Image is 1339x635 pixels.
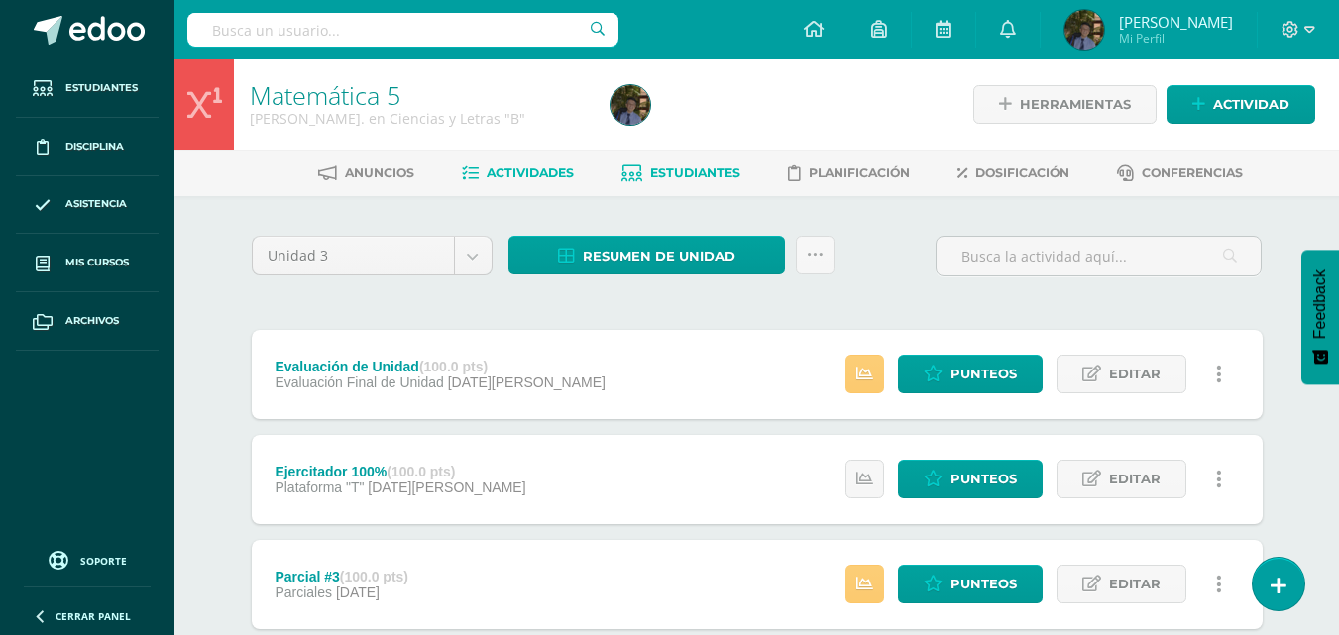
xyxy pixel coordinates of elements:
a: Asistencia [16,176,159,235]
span: Resumen de unidad [583,238,735,274]
span: Unidad 3 [268,237,439,274]
a: Soporte [24,546,151,573]
span: Dosificación [975,165,1069,180]
input: Busca la actividad aquí... [937,237,1261,275]
a: Conferencias [1117,158,1243,189]
span: Evaluación Final de Unidad [275,374,443,390]
span: Actividades [487,165,574,180]
span: Actividad [1213,86,1289,123]
span: Punteos [950,461,1017,497]
span: Editar [1109,461,1161,497]
span: Parciales [275,584,332,600]
a: Unidad 3 [253,237,492,274]
strong: (100.0 pts) [419,359,488,374]
div: Parcial #3 [275,569,408,584]
a: Planificación [788,158,910,189]
span: Estudiantes [650,165,740,180]
a: Resumen de unidad [508,236,785,274]
a: Actividades [462,158,574,189]
a: Disciplina [16,118,159,176]
a: Anuncios [318,158,414,189]
div: Evaluación de Unidad [275,359,606,374]
span: Soporte [80,554,127,568]
span: Plataforma "T" [275,479,364,495]
span: [DATE][PERSON_NAME] [448,374,606,390]
a: Punteos [898,565,1043,603]
span: Feedback [1311,269,1329,339]
div: Ejercitador 100% [275,464,525,479]
span: Editar [1109,356,1161,392]
a: Estudiantes [621,158,740,189]
span: Anuncios [345,165,414,180]
span: Conferencias [1142,165,1243,180]
a: Dosificación [957,158,1069,189]
span: Punteos [950,356,1017,392]
span: Cerrar panel [56,609,131,623]
span: Disciplina [65,139,124,155]
h1: Matemática 5 [250,81,587,109]
span: Asistencia [65,196,127,212]
a: Mis cursos [16,234,159,292]
a: Estudiantes [16,59,159,118]
span: Editar [1109,566,1161,602]
a: Actividad [1167,85,1315,124]
a: Punteos [898,355,1043,393]
span: Archivos [65,313,119,329]
span: [DATE][PERSON_NAME] [368,479,525,495]
span: Herramientas [1020,86,1131,123]
a: Punteos [898,460,1043,498]
a: Matemática 5 [250,78,400,112]
strong: (100.0 pts) [340,569,408,584]
span: Estudiantes [65,80,138,96]
span: Mis cursos [65,255,129,270]
img: 4ec4815d3ee65acdae54c4a94e7e534f.png [1064,10,1104,50]
span: Planificación [809,165,910,180]
input: Busca un usuario... [187,13,618,47]
a: Archivos [16,292,159,351]
a: Herramientas [973,85,1157,124]
span: [PERSON_NAME] [1119,12,1233,32]
img: 4ec4815d3ee65acdae54c4a94e7e534f.png [611,85,650,125]
span: Punteos [950,566,1017,602]
span: Mi Perfil [1119,30,1233,47]
button: Feedback - Mostrar encuesta [1301,250,1339,384]
div: Quinto Bach. en Ciencias y Letras 'B' [250,109,587,128]
strong: (100.0 pts) [387,464,455,479]
span: [DATE] [336,584,380,600]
